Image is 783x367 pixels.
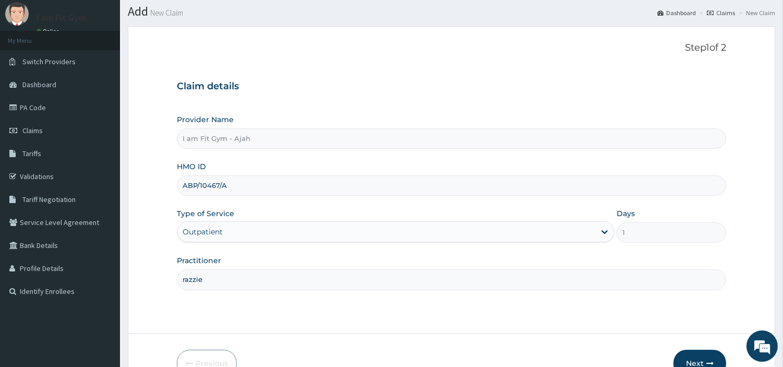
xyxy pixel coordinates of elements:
label: Days [617,208,635,219]
label: Practitioner [177,255,221,266]
label: Type of Service [177,208,234,219]
label: Provider Name [177,114,234,125]
span: We're online! [61,114,144,220]
span: Claims [22,126,43,135]
div: Minimize live chat window [171,5,196,30]
p: I am Fit Gym [37,13,86,22]
img: d_794563401_company_1708531726252_794563401 [19,52,42,78]
h1: Add [128,5,775,18]
span: Tariffs [22,149,41,158]
input: Enter HMO ID [177,175,726,196]
label: HMO ID [177,161,206,172]
p: Step 1 of 2 [177,42,726,54]
span: Tariff Negotiation [22,195,76,204]
li: New Claim [736,8,775,17]
div: Chat with us now [54,58,175,72]
input: Enter Name [177,269,726,290]
a: Online [37,28,62,35]
img: User Image [5,2,29,26]
span: Dashboard [22,80,56,89]
a: Claims [707,8,735,17]
small: New Claim [148,9,183,17]
h3: Claim details [177,81,726,92]
span: Switch Providers [22,57,76,66]
a: Dashboard [657,8,696,17]
textarea: Type your message and hit 'Enter' [5,251,199,288]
